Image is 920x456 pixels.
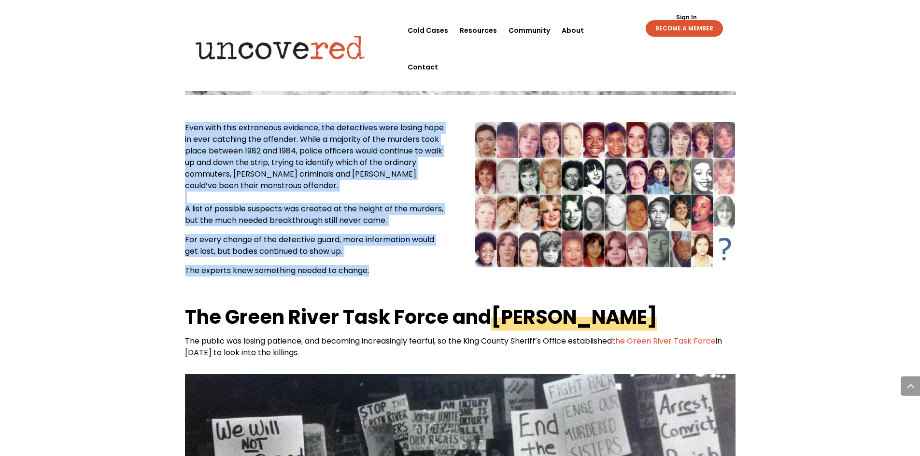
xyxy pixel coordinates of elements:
[408,49,438,85] a: Contact
[185,234,434,257] span: For every change of the detective guard, more information would get lost, but bodies continued to...
[562,12,584,49] a: About
[185,335,612,346] span: The public was losing patience, and becoming increasingly fearful, so the King County Sheriff’s O...
[185,203,443,226] span: A list of possible suspects was created at the height of the murders, but the much needed breakth...
[408,12,448,49] a: Cold Cases
[491,304,657,331] a: [PERSON_NAME]
[460,12,497,49] a: Resources
[475,122,736,267] img: greenriverkillervictims
[187,28,373,66] img: Uncovered logo
[185,335,722,358] span: in [DATE] to look into the killings.
[185,265,369,276] span: The experts knew something needed to change.
[185,304,657,331] b: The Green River Task Force and
[646,20,723,37] a: BECOME A MEMBER
[185,122,444,191] span: Even with this extraneous evidence, the detectives were losing hope in ever catching the offender...
[509,12,550,49] a: Community
[671,14,702,20] a: Sign In
[612,335,716,346] a: the Green River Task Force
